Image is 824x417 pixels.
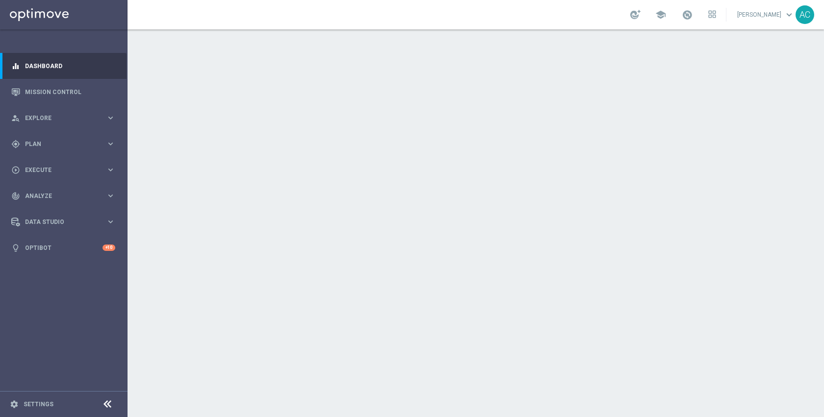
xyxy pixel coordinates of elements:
[103,245,115,251] div: +10
[11,140,20,148] i: gps_fixed
[25,167,106,173] span: Execute
[11,218,106,226] div: Data Studio
[11,244,116,252] button: lightbulb Optibot +10
[11,114,106,123] div: Explore
[736,7,796,22] a: [PERSON_NAME]keyboard_arrow_down
[25,235,103,261] a: Optibot
[11,114,116,122] button: person_search Explore keyboard_arrow_right
[11,166,106,174] div: Execute
[25,115,106,121] span: Explore
[11,235,115,261] div: Optibot
[11,114,20,123] i: person_search
[11,166,20,174] i: play_circle_outline
[106,113,115,123] i: keyboard_arrow_right
[25,193,106,199] span: Analyze
[11,88,116,96] button: Mission Control
[24,401,53,407] a: Settings
[784,9,795,20] span: keyboard_arrow_down
[106,139,115,148] i: keyboard_arrow_right
[11,166,116,174] button: play_circle_outline Execute keyboard_arrow_right
[796,5,814,24] div: AC
[11,79,115,105] div: Mission Control
[11,192,20,200] i: track_changes
[11,53,115,79] div: Dashboard
[11,140,106,148] div: Plan
[11,192,106,200] div: Analyze
[11,62,20,71] i: equalizer
[25,219,106,225] span: Data Studio
[106,191,115,200] i: keyboard_arrow_right
[11,140,116,148] button: gps_fixed Plan keyboard_arrow_right
[655,9,666,20] span: school
[11,192,116,200] button: track_changes Analyze keyboard_arrow_right
[106,165,115,174] i: keyboard_arrow_right
[25,141,106,147] span: Plan
[25,79,115,105] a: Mission Control
[25,53,115,79] a: Dashboard
[11,62,116,70] button: equalizer Dashboard
[106,217,115,226] i: keyboard_arrow_right
[11,244,20,252] i: lightbulb
[10,400,19,409] i: settings
[11,218,116,226] button: Data Studio keyboard_arrow_right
